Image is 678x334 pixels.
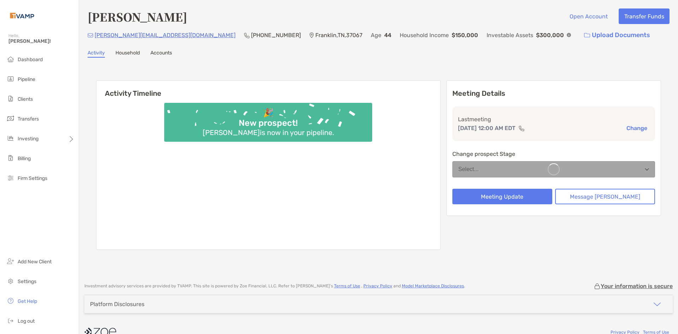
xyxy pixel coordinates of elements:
a: Upload Documents [579,28,655,43]
a: Terms of Use [334,283,360,288]
button: Message [PERSON_NAME] [555,189,655,204]
img: add_new_client icon [6,257,15,265]
a: Household [115,50,140,58]
p: [PHONE_NUMBER] [251,31,301,40]
h6: Activity Timeline [96,81,440,98]
span: Log out [18,318,35,324]
img: Zoe Logo [8,3,36,28]
span: Clients [18,96,33,102]
span: Pipeline [18,76,35,82]
button: Transfer Funds [619,8,670,24]
div: New prospect! [236,118,301,128]
button: Change [624,124,649,132]
span: Get Help [18,298,37,304]
span: Billing [18,156,31,162]
img: button icon [584,33,590,38]
a: Model Marketplace Disclosures [402,283,464,288]
img: investing icon [6,134,15,142]
p: Household Income [400,31,449,40]
button: Open Account [564,8,613,24]
a: Activity [88,50,105,58]
img: Info Icon [567,33,571,37]
span: Dashboard [18,57,43,63]
img: icon arrow [653,300,661,309]
img: transfers icon [6,114,15,123]
a: Privacy Policy [363,283,392,288]
img: dashboard icon [6,55,15,63]
a: Accounts [150,50,172,58]
p: $150,000 [452,31,478,40]
p: $300,000 [536,31,564,40]
img: firm-settings icon [6,174,15,182]
div: Platform Disclosures [90,301,144,307]
img: Location Icon [309,33,314,38]
p: Investable Assets [487,31,533,40]
p: Change prospect Stage [452,150,655,158]
p: Your information is secure [601,283,673,289]
span: Add New Client [18,259,52,265]
span: Transfers [18,116,39,122]
span: [PERSON_NAME]! [8,38,75,44]
img: billing icon [6,154,15,162]
p: Investment advisory services are provided by TVAMP . This site is powered by Zoe Financial, LLC. ... [84,283,465,289]
img: get-help icon [6,297,15,305]
span: Firm Settings [18,175,47,181]
img: clients icon [6,94,15,103]
img: pipeline icon [6,75,15,83]
p: 44 [384,31,391,40]
div: 🎉 [260,108,276,118]
h4: [PERSON_NAME] [88,8,187,25]
img: Phone Icon [244,33,250,38]
p: [PERSON_NAME][EMAIL_ADDRESS][DOMAIN_NAME] [95,31,236,40]
img: settings icon [6,277,15,285]
div: [PERSON_NAME] is now in your pipeline. [200,128,337,137]
img: communication type [518,125,525,131]
img: Email Icon [88,33,93,37]
p: [DATE] 12:00 AM EDT [458,124,516,133]
button: Meeting Update [452,189,552,204]
p: Meeting Details [452,89,655,98]
img: logout icon [6,316,15,325]
p: Last meeting [458,115,649,124]
span: Investing [18,136,38,142]
p: Age [371,31,381,40]
span: Settings [18,279,36,285]
p: Franklin , TN , 37067 [315,31,362,40]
